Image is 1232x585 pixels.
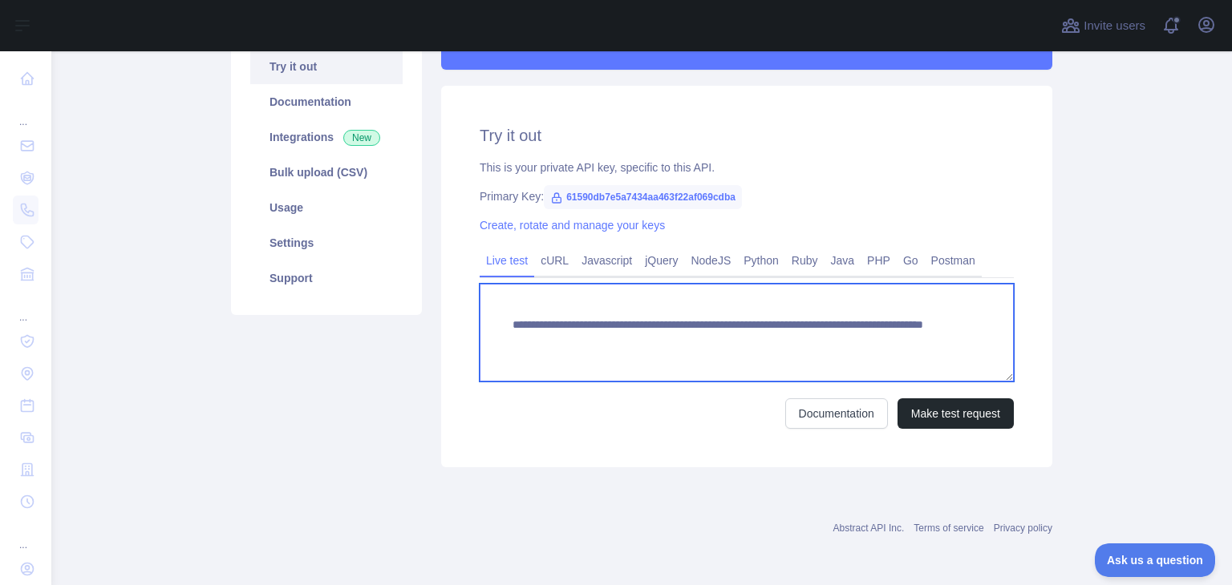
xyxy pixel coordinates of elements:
a: jQuery [638,248,684,273]
a: Usage [250,190,403,225]
div: Primary Key: [480,188,1014,204]
a: Postman [925,248,982,273]
h2: Try it out [480,124,1014,147]
a: Privacy policy [994,522,1052,534]
a: PHP [861,248,897,273]
a: cURL [534,248,575,273]
iframe: Toggle Customer Support [1095,543,1216,577]
a: Live test [480,248,534,273]
a: Go [897,248,925,273]
a: Try it out [250,49,403,84]
a: Documentation [250,84,403,119]
a: Bulk upload (CSV) [250,155,403,190]
a: Create, rotate and manage your keys [480,219,665,232]
a: Integrations New [250,119,403,155]
span: 61590db7e5a7434aa463f22af069cdba [544,185,742,209]
button: Make test request [898,398,1014,429]
span: New [343,130,380,146]
a: Terms of service [914,522,983,534]
a: Documentation [785,398,888,429]
a: NodeJS [684,248,737,273]
div: ... [13,292,38,324]
div: This is your private API key, specific to this API. [480,159,1014,175]
a: Settings [250,225,403,260]
button: Invite users [1058,13,1149,38]
a: Python [737,248,785,273]
a: Ruby [785,248,825,273]
a: Java [825,248,861,273]
a: Javascript [575,248,638,273]
a: Support [250,260,403,296]
span: Invite users [1084,17,1145,35]
a: Abstract API Inc. [833,522,905,534]
div: ... [13,519,38,551]
div: ... [13,96,38,128]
